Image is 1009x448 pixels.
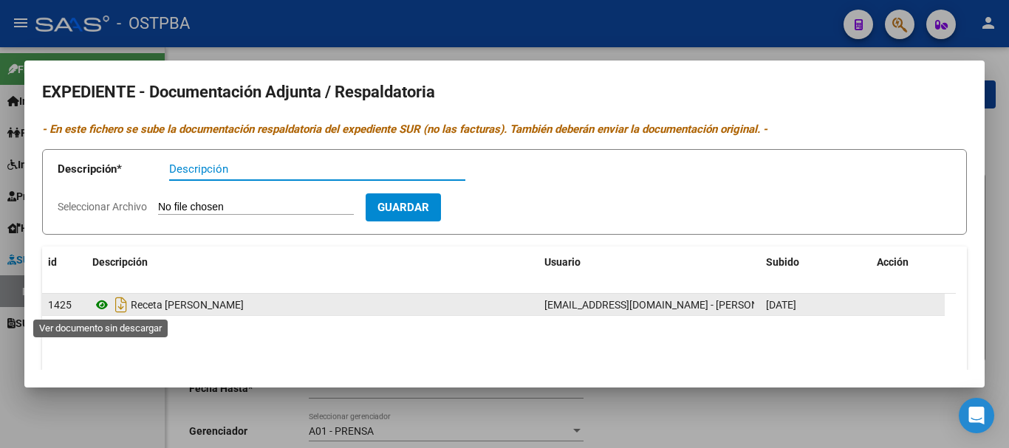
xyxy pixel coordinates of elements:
span: Subido [766,256,799,268]
span: 1425 [48,299,72,311]
div: Open Intercom Messenger [959,398,994,433]
span: Seleccionar Archivo [58,201,147,213]
datatable-header-cell: Descripción [86,247,538,278]
h2: EXPEDIENTE - Documentación Adjunta / Respaldatoria [42,78,967,106]
datatable-header-cell: Acción [871,247,945,278]
i: - En este fichero se sube la documentación respaldatoria del expediente SUR (no las facturas). Ta... [42,123,767,136]
datatable-header-cell: Subido [760,247,871,278]
p: Descripción [58,161,169,178]
span: [DATE] [766,299,796,311]
datatable-header-cell: id [42,247,86,278]
span: id [48,256,57,268]
span: Usuario [544,256,581,268]
span: Descripción [92,256,148,268]
span: Acción [877,256,909,268]
button: Guardar [366,193,441,221]
i: Descargar documento [112,293,131,317]
span: [EMAIL_ADDRESS][DOMAIN_NAME] - [PERSON_NAME] [544,299,795,311]
datatable-header-cell: Usuario [538,247,760,278]
span: Receta [PERSON_NAME] [131,299,244,311]
span: Guardar [377,201,429,215]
